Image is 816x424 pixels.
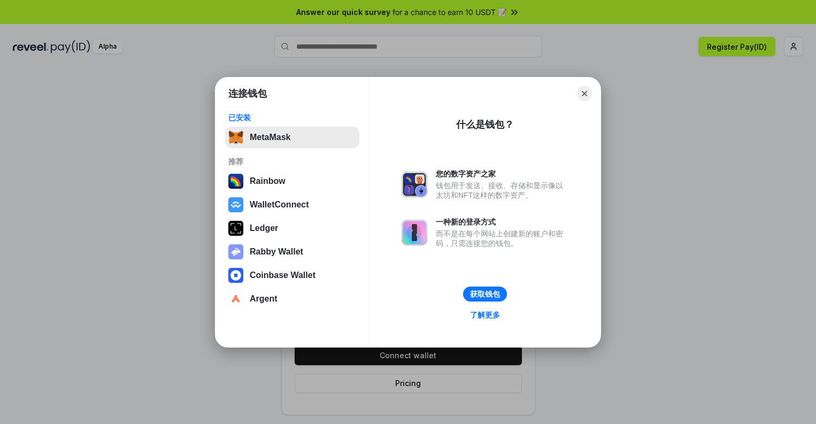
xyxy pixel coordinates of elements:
img: svg+xml,%3Csvg%20fill%3D%22none%22%20height%3D%2233%22%20viewBox%3D%220%200%2035%2033%22%20width%... [228,130,243,145]
h1: 连接钱包 [228,87,267,100]
button: Rabby Wallet [225,241,359,263]
button: MetaMask [225,127,359,148]
img: svg+xml,%3Csvg%20width%3D%2228%22%20height%3D%2228%22%20viewBox%3D%220%200%2028%2028%22%20fill%3D... [228,291,243,306]
button: WalletConnect [225,194,359,215]
div: MetaMask [250,133,290,142]
div: Rainbow [250,176,286,186]
div: Ledger [250,223,278,233]
div: 推荐 [228,157,356,166]
button: Rainbow [225,171,359,192]
img: svg+xml,%3Csvg%20xmlns%3D%22http%3A%2F%2Fwww.w3.org%2F2000%2Fsvg%22%20fill%3D%22none%22%20viewBox... [228,244,243,259]
img: svg+xml,%3Csvg%20width%3D%22120%22%20height%3D%22120%22%20viewBox%3D%220%200%20120%20120%22%20fil... [228,174,243,189]
img: svg+xml,%3Csvg%20xmlns%3D%22http%3A%2F%2Fwww.w3.org%2F2000%2Fsvg%22%20fill%3D%22none%22%20viewBox... [402,172,427,197]
button: Coinbase Wallet [225,265,359,286]
div: 已安装 [228,113,356,122]
div: 什么是钱包？ [456,118,514,131]
div: 您的数字资产之家 [436,169,568,179]
button: Argent [225,288,359,310]
img: svg+xml,%3Csvg%20width%3D%2228%22%20height%3D%2228%22%20viewBox%3D%220%200%2028%2028%22%20fill%3D... [228,197,243,212]
div: Coinbase Wallet [250,271,315,280]
div: 获取钱包 [470,289,500,299]
img: svg+xml,%3Csvg%20xmlns%3D%22http%3A%2F%2Fwww.w3.org%2F2000%2Fsvg%22%20fill%3D%22none%22%20viewBox... [402,220,427,245]
button: Ledger [225,218,359,239]
div: Rabby Wallet [250,247,303,257]
div: 一种新的登录方式 [436,217,568,227]
div: 钱包用于发送、接收、存储和显示像以太坊和NFT这样的数字资产。 [436,181,568,200]
button: Close [577,86,592,101]
div: Argent [250,294,278,304]
div: 而不是在每个网站上创建新的账户和密码，只需连接您的钱包。 [436,229,568,248]
a: 了解更多 [464,308,506,322]
img: svg+xml,%3Csvg%20xmlns%3D%22http%3A%2F%2Fwww.w3.org%2F2000%2Fsvg%22%20width%3D%2228%22%20height%3... [228,221,243,236]
div: WalletConnect [250,200,309,210]
div: 了解更多 [470,310,500,320]
img: svg+xml,%3Csvg%20width%3D%2228%22%20height%3D%2228%22%20viewBox%3D%220%200%2028%2028%22%20fill%3D... [228,268,243,283]
button: 获取钱包 [463,287,507,302]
